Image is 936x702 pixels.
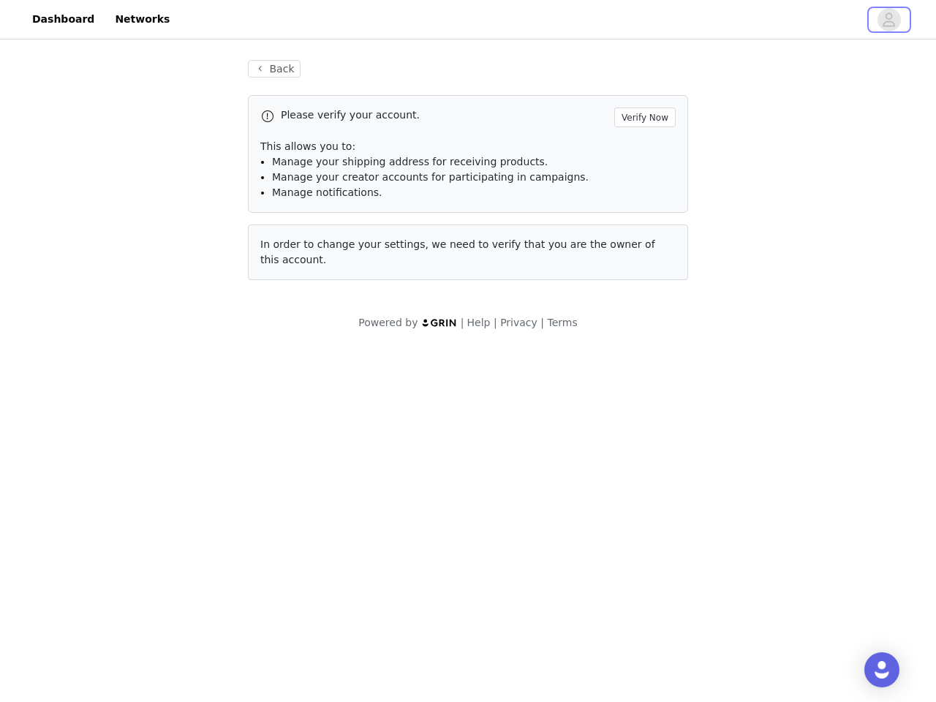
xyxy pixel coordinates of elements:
[106,3,178,36] a: Networks
[467,317,491,328] a: Help
[272,186,382,198] span: Manage notifications.
[421,318,458,328] img: logo
[614,107,676,127] button: Verify Now
[547,317,577,328] a: Terms
[494,317,497,328] span: |
[23,3,103,36] a: Dashboard
[864,652,899,687] div: Open Intercom Messenger
[281,107,608,123] p: Please verify your account.
[358,317,418,328] span: Powered by
[272,156,548,167] span: Manage your shipping address for receiving products.
[272,171,589,183] span: Manage your creator accounts for participating in campaigns.
[500,317,537,328] a: Privacy
[882,8,896,31] div: avatar
[461,317,464,328] span: |
[260,238,655,265] span: In order to change your settings, we need to verify that you are the owner of this account.
[260,139,676,154] p: This allows you to:
[540,317,544,328] span: |
[248,60,301,78] button: Back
